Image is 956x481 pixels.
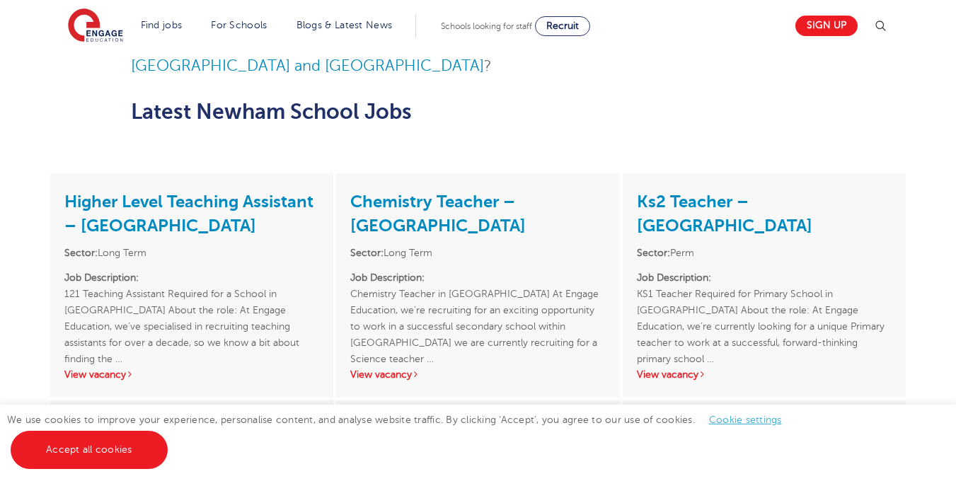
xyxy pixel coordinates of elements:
[64,272,139,283] strong: Job Description:
[131,100,825,124] h2: Latest Newham School Jobs
[131,33,824,74] span: If you’re looking for teaching jobs in neighbouring boroughs, why not browse our ?
[131,33,824,74] a: teaching jobs in [GEOGRAPHIC_DATA] and [GEOGRAPHIC_DATA]
[7,415,796,455] span: We use cookies to improve your experience, personalise content, and analyse website traffic. By c...
[535,16,590,36] a: Recruit
[64,192,313,236] a: Higher Level Teaching Assistant – [GEOGRAPHIC_DATA]
[350,248,384,258] strong: Sector:
[637,245,892,261] li: Perm
[441,21,532,31] span: Schools looking for staff
[141,20,183,30] a: Find jobs
[64,248,98,258] strong: Sector:
[211,20,267,30] a: For Schools
[350,272,425,283] strong: Job Description:
[64,369,134,380] a: View vacancy
[546,21,579,31] span: Recruit
[296,20,393,30] a: Blogs & Latest News
[350,369,420,380] a: View vacancy
[64,245,319,261] li: Long Term
[11,431,168,469] a: Accept all cookies
[637,369,706,380] a: View vacancy
[637,272,711,283] strong: Job Description:
[350,270,605,351] p: Chemistry Teacher in [GEOGRAPHIC_DATA] At Engage Education, we’re recruiting for an exciting oppo...
[637,192,812,236] a: Ks2 Teacher – [GEOGRAPHIC_DATA]
[637,248,670,258] strong: Sector:
[795,16,858,36] a: Sign up
[709,415,782,425] a: Cookie settings
[68,8,123,44] img: Engage Education
[64,270,319,351] p: 121 Teaching Assistant Required for a School in [GEOGRAPHIC_DATA] About the role: At Engage Educa...
[350,245,605,261] li: Long Term
[350,192,526,236] a: Chemistry Teacher – [GEOGRAPHIC_DATA]
[637,270,892,351] p: KS1 Teacher Required for Primary School in [GEOGRAPHIC_DATA] About the role: At Engage Education,...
